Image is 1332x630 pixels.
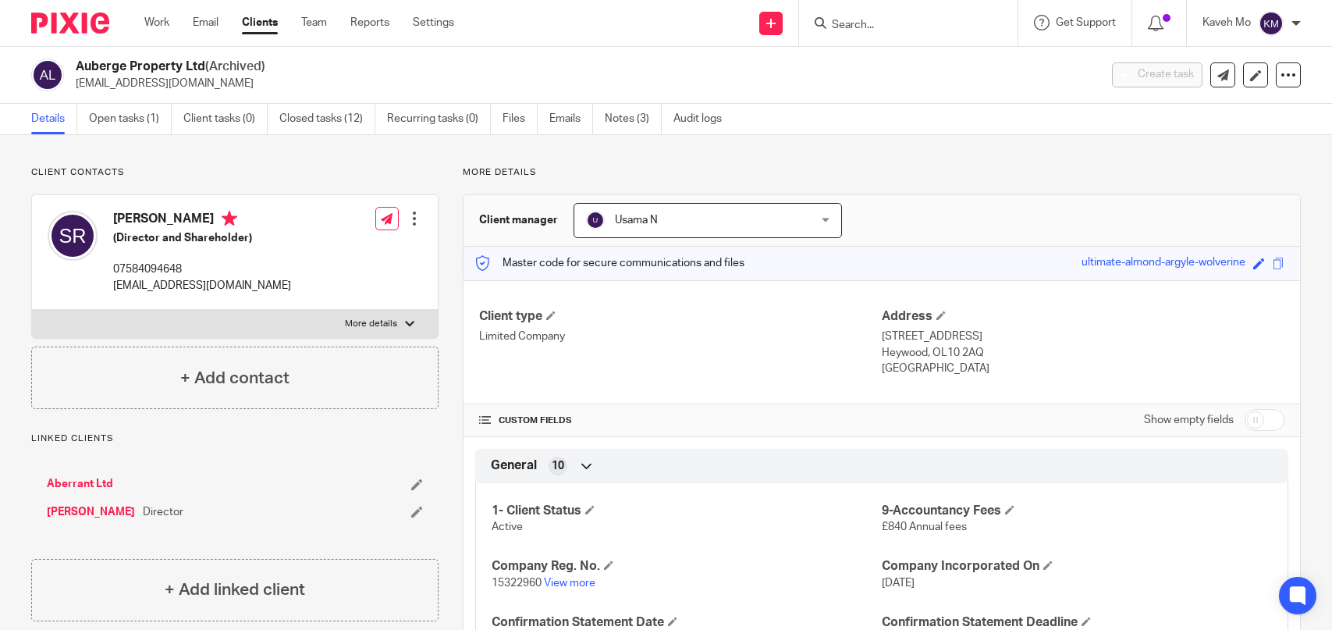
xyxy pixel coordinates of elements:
[549,104,593,134] a: Emails
[882,503,1272,519] h4: 9-Accountancy Fees
[882,578,915,589] span: [DATE]
[882,558,1272,575] h4: Company Incorporated On
[413,15,454,30] a: Settings
[222,211,237,226] i: Primary
[830,19,971,33] input: Search
[463,166,1301,179] p: More details
[205,60,265,73] span: (Archived)
[479,212,558,228] h3: Client manager
[31,59,64,91] img: svg%3E
[165,578,305,602] h4: + Add linked client
[492,558,882,575] h4: Company Reg. No.
[479,329,882,344] p: Limited Company
[350,15,389,30] a: Reports
[1112,62,1202,87] button: Create task
[76,76,1089,91] p: [EMAIL_ADDRESS][DOMAIN_NAME]
[31,432,439,445] p: Linked clients
[882,361,1284,376] p: [GEOGRAPHIC_DATA]
[113,211,291,230] h4: [PERSON_NAME]
[387,104,491,134] a: Recurring tasks (0)
[113,278,291,294] p: [EMAIL_ADDRESS][DOMAIN_NAME]
[113,230,291,246] h5: (Director and Shareholder)
[47,476,113,492] a: Aberrant Ltd
[605,104,662,134] a: Notes (3)
[144,15,169,30] a: Work
[345,318,397,330] p: More details
[673,104,733,134] a: Audit logs
[193,15,218,30] a: Email
[479,308,882,325] h4: Client type
[279,104,375,134] a: Closed tasks (12)
[1082,254,1245,272] div: ultimate-almond-argyle-wolverine
[1202,15,1251,30] p: Kaveh Mo
[882,308,1284,325] h4: Address
[475,255,744,271] p: Master code for secure communications and files
[31,12,109,34] img: Pixie
[586,211,605,230] img: svg%3E
[1259,11,1284,36] img: svg%3E
[242,15,278,30] a: Clients
[76,59,886,75] h2: Auberge Property Ltd
[31,166,439,179] p: Client contacts
[492,503,882,519] h4: 1- Client Status
[89,104,172,134] a: Open tasks (1)
[143,504,183,520] span: Director
[492,578,542,589] span: 15322960
[882,521,967,532] span: £840 Annual fees
[492,521,523,532] span: Active
[31,104,77,134] a: Details
[1144,412,1234,428] label: Show empty fields
[552,458,564,474] span: 10
[479,415,882,427] h4: CUSTOM FIELDS
[491,457,537,474] span: General
[301,15,327,30] a: Team
[183,104,268,134] a: Client tasks (0)
[503,104,538,134] a: Files
[882,345,1284,361] p: Heywood, OL10 2AQ
[48,211,98,261] img: svg%3E
[1056,17,1116,28] span: Get Support
[882,329,1284,344] p: [STREET_ADDRESS]
[47,504,135,520] a: [PERSON_NAME]
[615,215,658,226] span: Usama N
[180,366,289,390] h4: + Add contact
[544,578,595,589] a: View more
[113,262,291,277] p: 07584094648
